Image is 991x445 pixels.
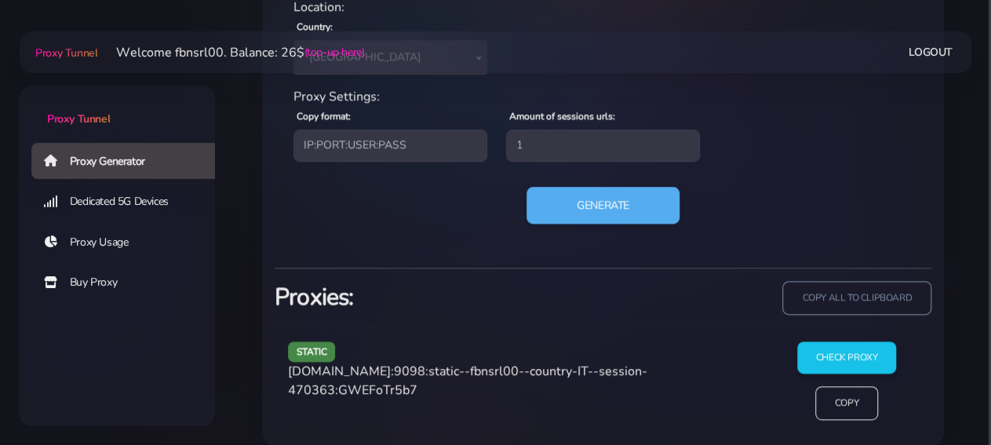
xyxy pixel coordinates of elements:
[19,86,215,127] a: Proxy Tunnel
[909,38,953,67] a: Logout
[509,109,615,123] label: Amount of sessions urls:
[284,87,922,106] div: Proxy Settings:
[97,43,364,62] li: Welcome fbnsrl00. Balance: 26$
[797,341,897,374] input: Check Proxy
[288,341,336,361] span: static
[782,281,931,315] input: copy all to clipboard
[815,386,878,420] input: Copy
[304,44,364,60] a: (top-up here)
[297,109,351,123] label: Copy format:
[915,369,971,425] iframe: Webchat Widget
[31,143,228,179] a: Proxy Generator
[31,264,228,301] a: Buy Proxy
[35,46,97,60] span: Proxy Tunnel
[526,187,679,224] button: Generate
[275,281,594,313] h3: Proxies:
[288,363,647,399] span: [DOMAIN_NAME]:9098:static--fbnsrl00--country-IT--session-470363:GWEFoTr5b7
[297,20,333,34] label: Country:
[31,224,228,261] a: Proxy Usage
[47,111,110,126] span: Proxy Tunnel
[32,40,97,65] a: Proxy Tunnel
[31,184,228,220] a: Dedicated 5G Devices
